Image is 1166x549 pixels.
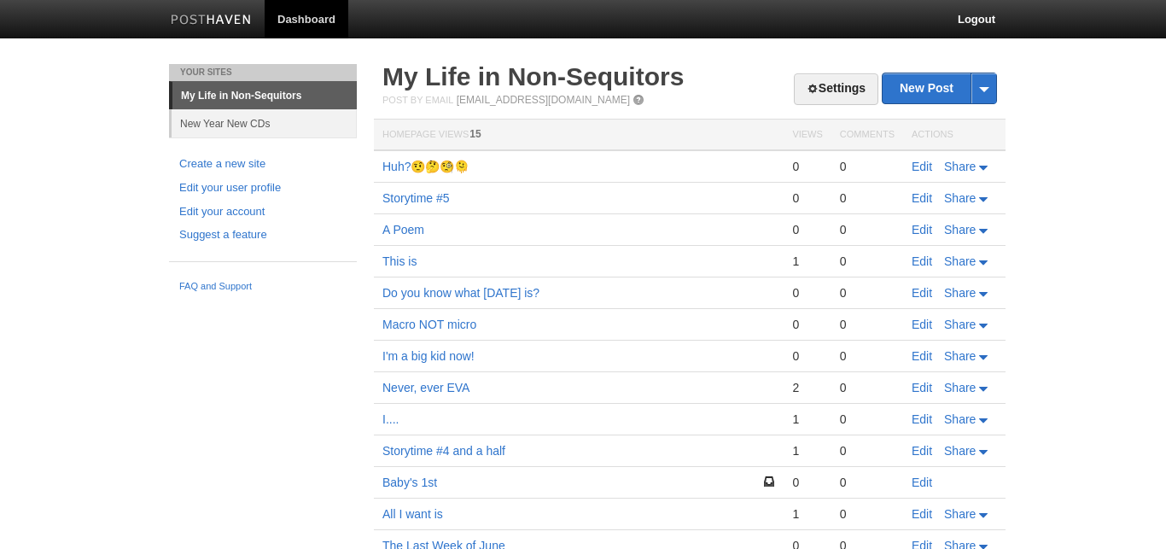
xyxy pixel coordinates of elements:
[840,285,895,301] div: 0
[792,412,822,427] div: 1
[382,286,539,300] a: Do you know what [DATE] is?
[912,191,932,205] a: Edit
[382,507,443,521] a: All I want is
[179,155,347,173] a: Create a new site
[912,286,932,300] a: Edit
[912,444,932,458] a: Edit
[382,160,469,173] a: Huh?🤨🤔🧐🫠
[912,223,932,237] a: Edit
[382,191,450,205] a: Storytime #5
[179,203,347,221] a: Edit your account
[912,412,932,426] a: Edit
[457,94,630,106] a: [EMAIL_ADDRESS][DOMAIN_NAME]
[944,223,976,237] span: Share
[944,254,976,268] span: Share
[792,190,822,206] div: 0
[792,159,822,174] div: 0
[944,349,976,363] span: Share
[840,348,895,364] div: 0
[831,120,903,151] th: Comments
[794,73,878,105] a: Settings
[944,286,976,300] span: Share
[469,128,481,140] span: 15
[171,15,252,27] img: Posthaven-bar
[382,95,453,105] span: Post by Email
[944,191,976,205] span: Share
[382,254,417,268] a: This is
[382,349,475,363] a: I'm a big kid now!
[784,120,831,151] th: Views
[179,279,347,295] a: FAQ and Support
[374,120,784,151] th: Homepage Views
[944,507,976,521] span: Share
[912,381,932,394] a: Edit
[382,62,684,91] a: My Life in Non-Sequitors
[792,317,822,332] div: 0
[944,381,976,394] span: Share
[912,349,932,363] a: Edit
[792,285,822,301] div: 0
[840,506,895,522] div: 0
[912,160,932,173] a: Edit
[792,380,822,395] div: 2
[382,318,476,331] a: Macro NOT micro
[382,476,437,489] a: Baby's 1st
[840,443,895,458] div: 0
[792,443,822,458] div: 1
[792,222,822,237] div: 0
[382,381,469,394] a: Never, ever EVA
[179,226,347,244] a: Suggest a feature
[840,190,895,206] div: 0
[172,82,357,109] a: My Life in Non-Sequitors
[840,412,895,427] div: 0
[903,120,1006,151] th: Actions
[792,348,822,364] div: 0
[382,223,424,237] a: A Poem
[792,506,822,522] div: 1
[840,159,895,174] div: 0
[382,444,505,458] a: Storytime #4 and a half
[792,475,822,490] div: 0
[179,179,347,197] a: Edit your user profile
[172,109,357,137] a: New Year New CDs
[912,254,932,268] a: Edit
[912,476,932,489] a: Edit
[944,318,976,331] span: Share
[944,444,976,458] span: Share
[382,412,399,426] a: I....
[840,254,895,269] div: 0
[840,222,895,237] div: 0
[792,254,822,269] div: 1
[169,64,357,81] li: Your Sites
[944,160,976,173] span: Share
[912,318,932,331] a: Edit
[840,317,895,332] div: 0
[840,380,895,395] div: 0
[883,73,996,103] a: New Post
[944,412,976,426] span: Share
[840,475,895,490] div: 0
[912,507,932,521] a: Edit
